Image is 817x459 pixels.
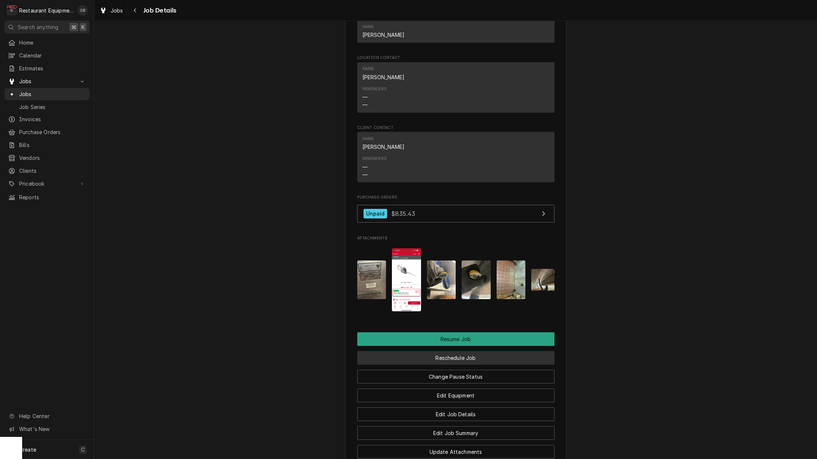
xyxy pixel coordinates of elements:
[19,141,86,149] span: Bills
[531,269,560,291] img: 7E6zJpCSGOH7EP4SCjaW
[392,248,421,311] img: kDEbyLDJS52v9luBKBig
[4,139,90,151] a: Bills
[357,195,554,226] div: Purchase Orders
[357,55,554,61] span: Location Contact
[7,5,17,15] div: R
[357,421,554,440] div: Button Group Row
[357,20,554,46] div: Job Contact List
[362,163,368,171] div: —
[362,24,374,30] div: Name
[357,426,554,440] button: Edit Job Summary
[364,209,387,219] div: Unpaid
[357,125,554,186] div: Client Contact
[357,383,554,402] div: Button Group Row
[4,423,90,435] a: Go to What's New
[19,180,75,188] span: Pricebook
[362,86,387,92] div: Reminders
[357,440,554,459] div: Button Group Row
[19,446,36,453] span: Create
[357,62,554,116] div: Location Contact List
[357,402,554,421] div: Button Group Row
[4,152,90,164] a: Vendors
[362,156,387,178] div: Reminders
[4,62,90,74] a: Estimates
[81,446,85,453] span: C
[357,242,554,317] span: Attachments
[18,23,58,31] span: Search anything
[497,260,526,299] img: JJPDY8AbRA6xJVV2Hsvb
[357,235,554,317] div: Attachments
[19,90,86,98] span: Jobs
[357,55,554,116] div: Location Contact
[4,178,90,190] a: Go to Pricebook
[19,39,86,46] span: Home
[357,346,554,365] div: Button Group Row
[4,21,90,34] button: Search anything⌘K
[19,7,73,14] div: Restaurant Equipment Diagnostics
[19,167,86,175] span: Clients
[357,365,554,383] div: Button Group Row
[357,332,554,346] div: Button Group Row
[77,5,88,15] div: GB
[129,4,141,16] button: Navigate back
[4,410,90,422] a: Go to Help Center
[362,66,374,72] div: Name
[357,13,554,46] div: Job Contact
[357,235,554,241] span: Attachments
[19,412,85,420] span: Help Center
[4,101,90,113] a: Job Series
[4,75,90,87] a: Go to Jobs
[71,23,76,31] span: ⌘
[141,6,177,15] span: Job Details
[357,370,554,383] button: Change Pause Status
[4,36,90,49] a: Home
[357,389,554,402] button: Edit Equipment
[362,31,405,39] div: [PERSON_NAME]
[357,132,554,186] div: Client Contact List
[362,156,387,162] div: Reminders
[462,260,491,299] img: 1d2jQ4VRSN6BPnBZ5rI6
[362,136,405,151] div: Name
[4,88,90,100] a: Jobs
[4,49,90,62] a: Calendar
[357,260,386,299] img: y6sjlLwLQNNuJPi2Rlas
[362,24,405,39] div: Name
[362,171,368,179] div: —
[362,73,405,81] div: [PERSON_NAME]
[4,165,90,177] a: Clients
[357,351,554,365] button: Reschedule Job
[357,20,554,43] div: Contact
[357,195,554,200] span: Purchase Orders
[357,125,554,131] span: Client Contact
[4,113,90,125] a: Invoices
[19,103,86,111] span: Job Series
[362,136,374,142] div: Name
[81,23,85,31] span: K
[362,93,368,101] div: —
[77,5,88,15] div: Gary Beaver's Avatar
[97,4,126,17] a: Jobs
[19,193,86,201] span: Reports
[362,143,405,151] div: [PERSON_NAME]
[357,332,554,346] button: Resume Job
[362,66,405,81] div: Name
[357,205,554,223] a: View Purchase Order
[362,101,368,109] div: —
[357,407,554,421] button: Edit Job Details
[19,52,86,59] span: Calendar
[357,132,554,182] div: Contact
[19,64,86,72] span: Estimates
[427,260,456,299] img: UGF5AdNPSxaBi5XupH5o
[4,191,90,203] a: Reports
[19,128,86,136] span: Purchase Orders
[4,126,90,138] a: Purchase Orders
[391,210,415,217] span: $835.43
[357,62,554,113] div: Contact
[19,425,85,433] span: What's New
[19,115,86,123] span: Invoices
[357,445,554,459] button: Update Attachments
[111,7,123,14] span: Jobs
[362,86,387,109] div: Reminders
[19,77,75,85] span: Jobs
[19,154,86,162] span: Vendors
